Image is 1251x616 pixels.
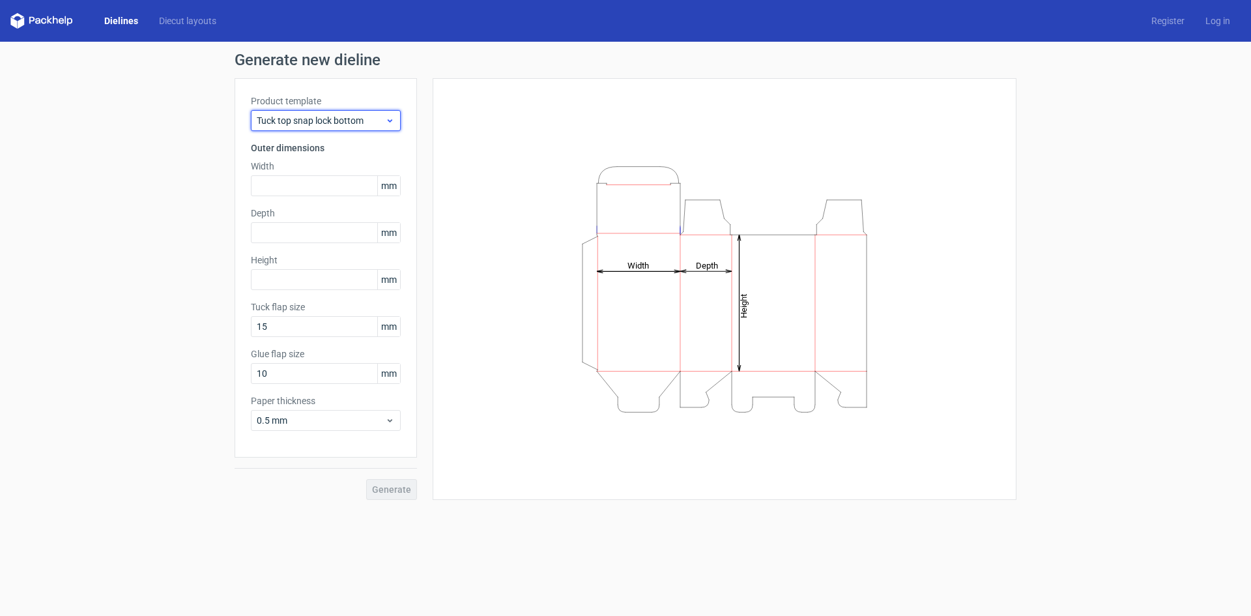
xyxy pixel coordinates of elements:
[1195,14,1241,27] a: Log in
[251,347,401,360] label: Glue flap size
[257,114,385,127] span: Tuck top snap lock bottom
[377,223,400,242] span: mm
[235,52,1016,68] h1: Generate new dieline
[739,293,749,317] tspan: Height
[1141,14,1195,27] a: Register
[94,14,149,27] a: Dielines
[251,394,401,407] label: Paper thickness
[251,301,401,314] label: Tuck flap size
[377,176,400,196] span: mm
[377,364,400,383] span: mm
[251,141,401,154] h3: Outer dimensions
[251,95,401,108] label: Product template
[377,270,400,289] span: mm
[251,207,401,220] label: Depth
[696,260,718,270] tspan: Depth
[149,14,227,27] a: Diecut layouts
[627,260,649,270] tspan: Width
[377,317,400,336] span: mm
[251,160,401,173] label: Width
[257,414,385,427] span: 0.5 mm
[251,254,401,267] label: Height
